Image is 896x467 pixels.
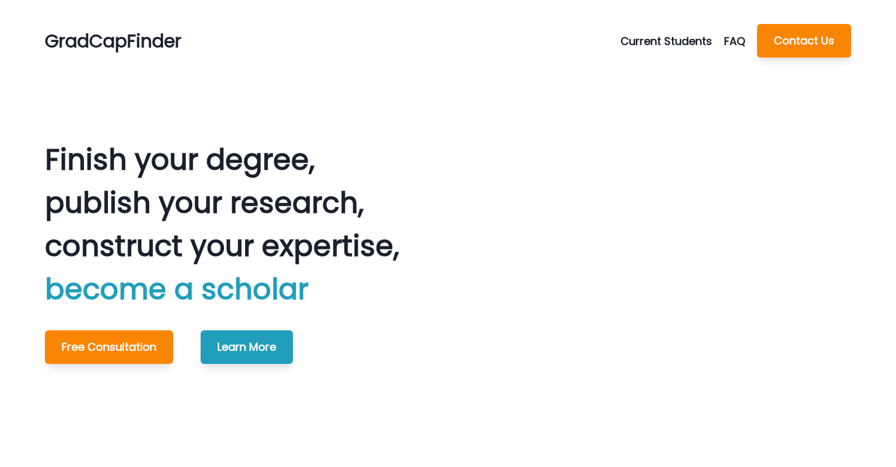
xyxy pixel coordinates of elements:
p: GradCapFinder [45,28,181,55]
button: Free Consultation [45,330,173,364]
button: Current Students [620,33,724,49]
p: Finish your degree, publish your research, construct your expertise, [45,138,399,311]
a: FAQ [724,33,757,49]
img: Graduating Students [464,58,851,445]
p: become a scholar [45,268,399,311]
button: Contact Us [757,24,851,58]
button: Learn More [201,330,293,364]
